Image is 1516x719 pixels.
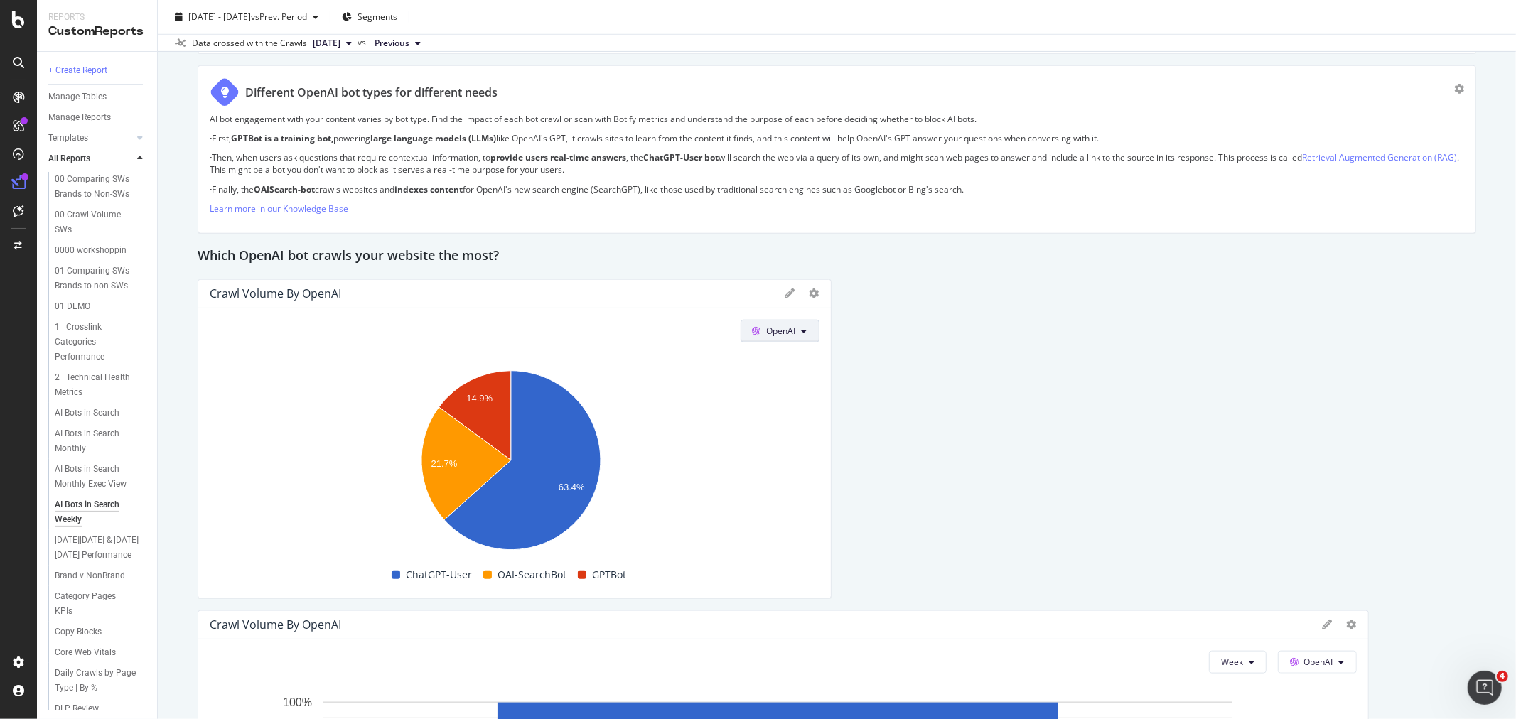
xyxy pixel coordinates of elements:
[55,645,147,660] a: Core Web Vitals
[1209,651,1267,674] button: Week
[55,320,139,364] div: 1 | Crosslink Categories Performance
[55,406,147,421] a: AI Bots in Search
[375,37,409,50] span: Previous
[55,406,119,421] div: AI Bots in Search
[48,90,107,104] div: Manage Tables
[48,131,88,146] div: Templates
[55,264,147,293] a: 01 Comparing SWs Brands to non-SWs
[490,151,626,163] strong: provide users real-time answers
[48,63,107,78] div: + Create Report
[48,131,133,146] a: Templates
[55,243,147,258] a: 0000 workshoppin
[55,462,147,492] a: AI Bots in Search Monthly Exec View
[198,245,1476,268] div: Which OpenAI bot crawls your website the most?
[431,458,458,469] text: 21.7%
[198,279,832,599] div: Crawl Volume by OpenAIOpenAIA chart.ChatGPT-UserOAI-SearchBotGPTBot
[198,245,499,268] h2: Which OpenAI bot crawls your website the most?
[1304,656,1333,668] span: OpenAI
[307,35,358,52] button: [DATE]
[358,36,369,49] span: vs
[55,701,99,716] div: DLP Review
[198,65,1476,234] div: Different OpenAI bot types for different needsAI bot engagement with your content varies by bot t...
[210,132,212,144] strong: ·
[1454,84,1464,94] div: gear
[55,497,135,527] div: AI Bots in Search Weekly
[188,11,251,23] span: [DATE] - [DATE]
[48,151,133,166] a: All Reports
[251,11,307,23] span: vs Prev. Period
[169,6,324,28] button: [DATE] - [DATE]vsPrev. Period
[55,533,147,563] a: [DATE][DATE] & [DATE][DATE] Performance
[210,151,212,163] strong: ·
[313,37,340,50] span: 2025 Sep. 3rd
[55,645,116,660] div: Core Web Vitals
[466,393,493,404] text: 14.9%
[1278,651,1357,674] button: OpenAI
[283,696,312,708] text: 100%
[406,566,472,583] span: ChatGPT-User
[55,426,136,456] div: AI Bots in Search Monthly
[48,63,147,78] a: + Create Report
[55,666,138,696] div: Daily Crawls by Page Type | By %
[358,11,397,23] span: Segments
[55,320,147,364] a: 1 | Crosslink Categories Performance
[55,589,134,619] div: Category Pages KPIs
[55,497,147,527] a: AI Bots in Search Weekly
[394,183,463,195] strong: indexes content
[55,207,134,237] div: 00 Crawl Volume SWs
[55,568,125,583] div: Brand v NonBrand
[643,151,719,163] strong: ChatGPT-User bot
[498,566,566,583] span: OAI-SearchBot
[55,533,139,563] div: Black Friday & Cyber Monday Performance
[1302,151,1457,163] a: Retrieval Augmented Generation (RAG)
[55,701,147,716] a: DLP Review
[210,113,1464,125] p: AI bot engagement with your content varies by bot type. Find the impact of each bot crawl or scan...
[231,132,333,144] strong: GPTBot is a training bot,
[210,183,212,195] strong: ·
[369,35,426,52] button: Previous
[48,23,146,40] div: CustomReports
[210,202,348,215] a: Learn more in our Knowledge Base
[1468,671,1502,705] iframe: Intercom live chat
[1497,671,1508,682] span: 4
[55,568,147,583] a: Brand v NonBrand
[210,132,1464,144] p: First, powering like OpenAI's GPT, it crawls sites to learn from the content it finds, and this c...
[55,625,147,639] a: Copy Blocks
[55,666,147,696] a: Daily Crawls by Page Type | By %
[48,11,146,23] div: Reports
[254,183,315,195] strong: OAISearch-bot
[55,207,147,237] a: 00 Crawl Volume SWs
[767,325,796,337] span: OpenAI
[55,172,147,202] a: 00 Comparing SWs Brands to Non-SWs
[210,151,1464,175] p: Then, when users ask questions that require contextual information, to , the will search the web ...
[55,172,139,202] div: 00 Comparing SWs Brands to Non-SWs
[336,6,403,28] button: Segments
[48,110,147,125] a: Manage Reports
[55,299,90,314] div: 01 DEMO
[192,37,307,50] div: Data crossed with the Crawls
[55,589,147,619] a: Category Pages KPIs
[55,370,136,400] div: 2 | Technical Health Metrics
[210,617,341,632] div: Crawl Volume by OpenAI
[55,426,147,456] a: AI Bots in Search Monthly
[592,566,626,583] span: GPTBot
[210,286,341,301] div: Crawl Volume by OpenAI
[559,482,585,493] text: 63.4%
[48,90,147,104] a: Manage Tables
[210,183,1464,195] p: Finally, the crawls websites and for OpenAI's new search engine (SearchGPT), like those used by t...
[55,462,139,492] div: AI Bots in Search Monthly Exec View
[741,320,819,342] button: OpenAI
[48,110,111,125] div: Manage Reports
[55,264,139,293] div: 01 Comparing SWs Brands to non-SWs
[55,625,102,639] div: Copy Blocks
[55,299,147,314] a: 01 DEMO
[1221,656,1243,668] span: Week
[245,85,498,101] div: Different OpenAI bot types for different needs
[210,364,813,563] svg: A chart.
[55,370,147,400] a: 2 | Technical Health Metrics
[55,243,127,258] div: 0000 workshoppin
[48,151,90,166] div: All Reports
[370,132,496,144] strong: large language models (LLMs)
